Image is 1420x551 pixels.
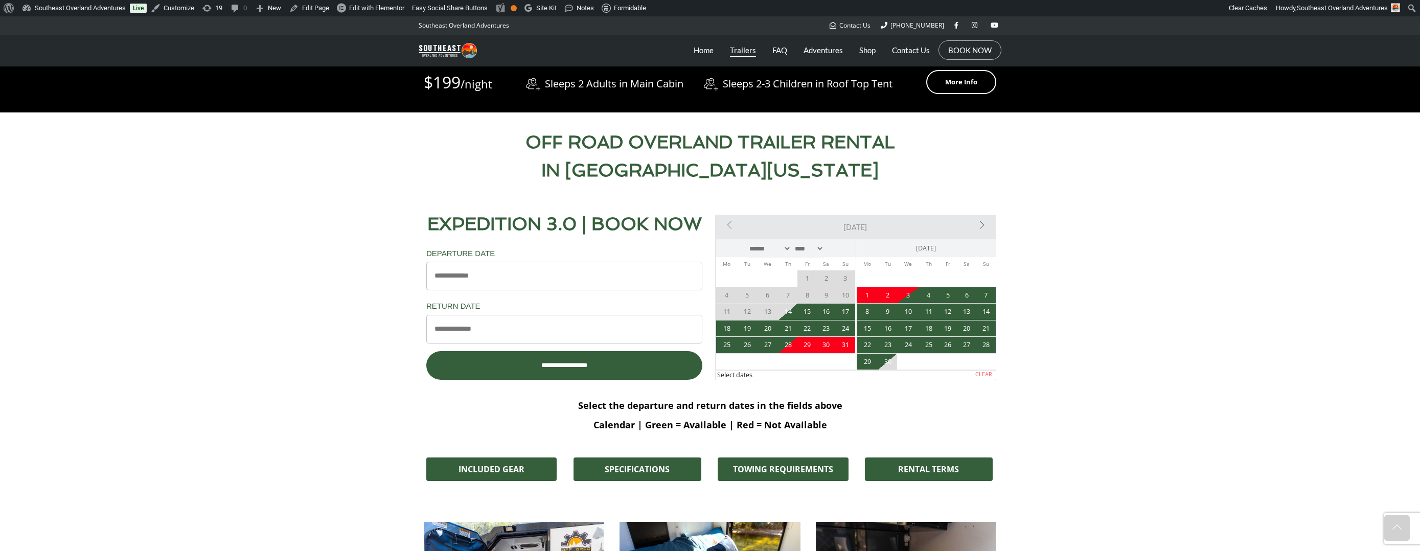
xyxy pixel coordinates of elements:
[817,304,836,320] a: 16
[938,287,957,304] a: 5
[919,320,938,337] a: 18
[857,320,879,337] a: 15
[976,337,995,353] a: 28
[798,260,816,267] span: Friday
[806,215,905,239] a: [DATE]
[938,320,957,337] a: 19
[938,260,957,267] span: Friday
[716,304,738,320] span: Day in the past
[817,337,836,353] span: Booked
[919,304,938,320] a: 11
[836,320,855,337] a: 24
[976,320,995,337] a: 21
[857,304,879,320] a: 8
[716,287,738,304] span: Day in the past
[865,457,993,481] a: RENTAL TERMS
[738,320,757,337] a: 19
[919,287,938,304] a: 4
[716,320,738,337] a: 18
[426,248,495,259] label: Departure Date
[694,37,714,63] a: Home
[976,287,995,304] a: 7
[948,45,992,55] a: BOOK NOW
[757,304,778,320] span: Day in the past
[797,337,816,353] span: Booked
[836,270,855,287] span: Day in the past
[830,21,871,30] a: Contact Us
[897,320,919,337] a: 17
[898,260,919,267] span: Wednesday
[957,260,976,267] span: Saturday
[797,287,816,304] span: Day in the past
[757,320,778,337] a: 20
[857,260,878,267] span: Monday
[879,260,897,267] span: Tuesday
[424,161,996,179] h2: IN [GEOGRAPHIC_DATA][US_STATE]
[797,304,816,320] a: 15
[892,37,930,63] a: Contact Us
[545,77,683,90] span: Sleeps 2 Adults in Main Cabin
[578,399,842,411] b: Select the departure and return dates in the fields above
[426,457,557,481] a: INCLUDED GEAR
[536,4,557,12] span: Site Kit
[836,260,855,267] span: Sunday
[459,465,524,473] span: INCLUDED GEAR
[797,270,816,287] span: Day in the past
[738,304,757,320] span: Day in the past
[757,260,778,267] span: Wednesday
[881,21,944,30] a: [PHONE_NUMBER]
[878,354,897,370] span: Available (1) Rules: Not check-in
[718,457,849,481] a: TOWING REQUIREMENTS
[733,465,833,473] span: TOWING REQUIREMENTS
[797,320,816,337] a: 22
[1297,4,1388,12] span: Southeast Overland Adventures
[716,371,972,380] div: Select dates
[511,5,517,11] div: OK
[857,287,879,304] span: Booked
[977,260,995,267] span: Sunday
[738,337,757,353] a: 26
[461,76,492,91] span: /night
[857,354,879,370] span: Available (1) Rules: Not check-in
[859,37,876,63] a: Shop
[938,304,957,320] a: 12
[424,215,705,233] h2: EXPEDITION 3.0 | BOOK NOW
[716,337,738,353] a: 25
[890,21,944,30] span: [PHONE_NUMBER]
[772,37,787,63] a: FAQ
[957,320,976,337] a: 20
[778,337,797,353] span: Booked
[778,304,797,320] span: Not available Rules: Not check-out, This is earlier than allowed by our advance reservation rules.
[878,320,897,337] a: 16
[419,19,509,32] p: Southeast Overland Adventures
[957,304,976,320] a: 13
[817,287,836,304] span: Day in the past
[919,337,938,353] a: 25
[898,465,959,473] span: RENTAL TERMS
[716,260,738,267] span: Monday
[605,465,670,473] span: SPECIFICATIONS
[817,270,836,287] span: Day in the past
[804,37,843,63] a: Adventures
[878,287,897,304] span: Booked
[926,70,996,94] a: More Info
[957,287,976,304] a: 6
[424,71,492,94] div: $199
[419,43,477,58] img: Southeast Overland Adventures
[426,301,480,311] label: Return Date
[857,337,879,353] a: 22
[738,287,757,304] span: Day in the past
[778,287,797,304] span: Day in the past
[974,371,993,380] a: Clear
[730,37,756,63] a: Trailers
[836,337,855,353] span: Booked
[897,337,919,353] a: 24
[424,133,996,151] h2: OFF ROAD OVERLAND TRAILER RENTAL
[938,337,957,353] a: 26
[957,337,976,353] a: 27
[920,260,938,267] span: Thursday
[878,304,897,320] a: 9
[723,77,892,90] span: Sleeps 2-3 Children in Roof Top Tent
[897,287,919,304] a: 3
[574,457,701,481] a: SPECIFICATIONS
